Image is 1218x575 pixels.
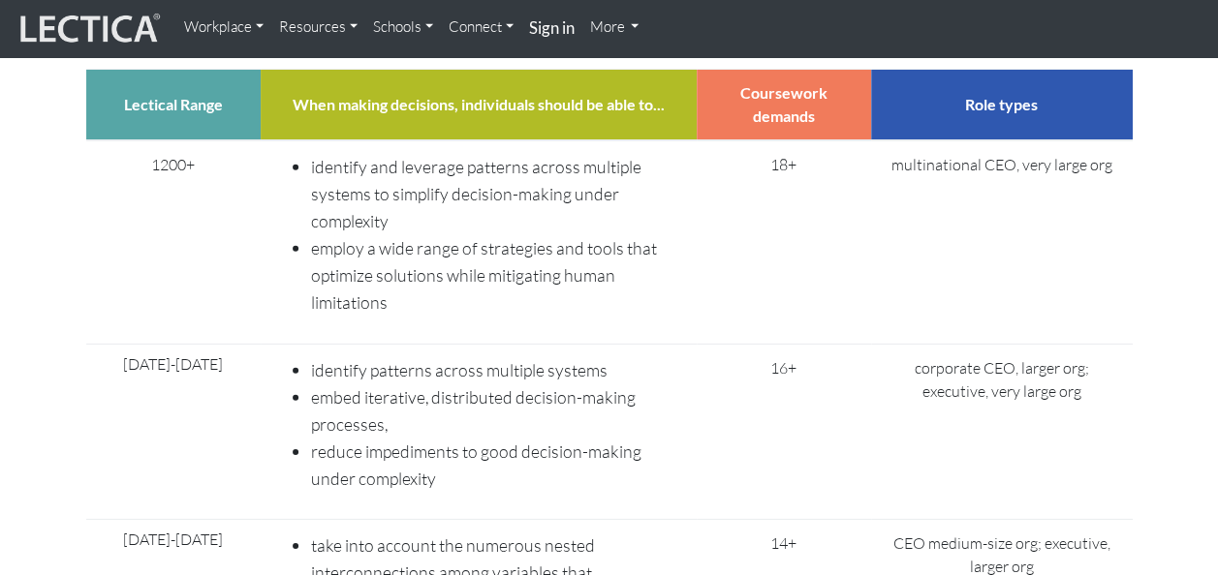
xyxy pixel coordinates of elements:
td: [DATE]-[DATE] [86,344,261,520]
a: Resources [271,8,365,46]
a: Workplace [176,8,271,46]
td: 18+ [697,140,871,344]
th: Lectical Range [86,69,261,140]
li: employ a wide range of strategies and tools that optimize solutions while mitigating human limita... [311,234,685,316]
td: 16+ [697,344,871,520]
a: Sign in [521,8,582,49]
li: identify and leverage patterns across multiple systems to simplify decision-making under complexity [311,153,685,234]
li: identify patterns across multiple systems [311,356,685,383]
a: Schools [365,8,441,46]
td: multinational CEO, very large org [871,140,1133,344]
th: Coursework demands [697,69,871,140]
th: When making decisions, individuals should be able to... [261,69,697,140]
td: corporate CEO, larger org; executive, very large org [871,344,1133,520]
a: Connect [441,8,521,46]
img: lecticalive [16,11,161,47]
td: 1200+ [86,140,261,344]
th: Role types [871,69,1133,140]
li: reduce impediments to good decision-making under complexity [311,438,685,492]
strong: Sign in [529,17,575,38]
a: More [582,8,647,46]
li: embed iterative, distributed decision-making processes, [311,383,685,438]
